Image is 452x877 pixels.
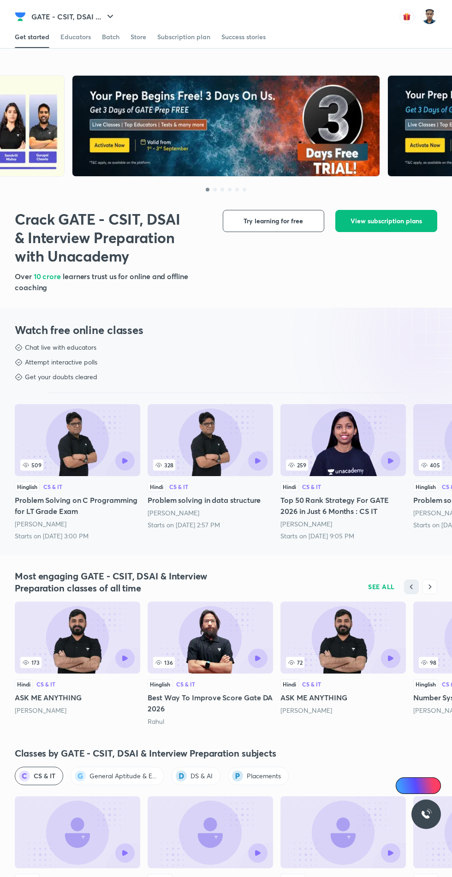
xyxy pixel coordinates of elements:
div: Get started [15,32,49,42]
div: Hinglish [413,482,438,492]
span: 72 [286,657,304,668]
a: Problem solving in data structure [144,404,277,541]
button: SEE ALL [363,579,401,594]
h5: ASK ME ANYTHING [15,692,140,703]
img: Aniket Rohit [422,9,437,24]
a: Subscription plan [157,26,210,48]
img: Icon [401,782,409,789]
div: Batch [102,32,119,42]
div: Pankaj Sharma [15,519,140,529]
div: CS & IT [176,681,195,687]
div: General Aptitude & Engg Mathematics [71,767,164,785]
div: ASK ME ANYTHING [15,602,140,718]
h5: Best Way To Improve Score Gate DA 2026 [148,692,273,714]
div: Hindi [280,482,298,492]
h3: Watch free online classes [15,322,437,337]
a: Store [131,26,146,48]
span: SEE ALL [369,584,395,590]
div: Starts on Jul 13, 2:57 PM [148,520,273,530]
div: Rahul [148,717,273,726]
span: 328 [153,459,175,471]
h5: Problem Solving on C Programming for LT Grade Exam [15,495,140,517]
div: Ankit Kumar [280,706,406,715]
span: Placements [247,771,281,781]
button: GATE - CSIT, DSAI ... [26,7,121,26]
div: Starts on Jul 17, 9:05 PM [280,531,406,541]
span: Ai Doubts [411,782,435,789]
a: Top 50 Rank Strategy For GATE 2026 in Just 6 Months : CS IT [277,404,410,541]
span: 259 [286,459,308,471]
h5: Top 50 Rank Strategy For GATE 2026 in Just 6 Months : CS IT [280,495,406,517]
p: Attempt interactive polls [25,358,97,367]
span: View subscription plans [351,216,422,226]
span: 173 [20,657,42,668]
p: Chat live with educators [25,343,96,352]
span: 405 [419,459,442,471]
div: CS & IT [36,681,55,687]
h1: Crack GATE - CSIT, DSAI & Interview Preparation with Unacademy [15,210,189,265]
a: [PERSON_NAME] [148,508,199,517]
span: 10 crore [34,271,63,281]
div: Starts on Aug 23, 3:00 PM [15,531,140,541]
div: Hinglish [413,679,438,689]
span: Try learning for free [244,216,303,226]
div: Sweta Kumari [280,519,406,529]
div: Placements [228,767,289,785]
a: [PERSON_NAME] [280,519,332,528]
div: Hindi [280,679,298,689]
span: DS & AI [190,771,213,781]
a: Ai Doubts [396,777,441,794]
button: Try learning for free [223,210,324,232]
div: DS & AI [172,767,220,785]
span: Over [15,271,34,281]
a: Rahul [148,717,164,726]
a: [PERSON_NAME] [15,519,66,528]
div: Educators [60,32,91,42]
div: Ankit Kumar [15,706,140,715]
span: 509 [20,459,43,471]
div: Hindi [15,679,33,689]
a: [PERSON_NAME] [15,706,66,715]
h4: Classes by GATE - CSIT, DSAI & Interview Preparation subjects [15,747,437,759]
div: Best Way To Improve Score Gate DA 2026 [148,602,273,729]
div: Subscription plan [157,32,210,42]
div: Hinglish [15,482,40,492]
div: CS & IT [43,484,62,489]
img: ttu [421,809,432,820]
div: Pankaj Sharma [148,508,273,518]
button: View subscription plans [335,210,437,232]
span: 136 [153,657,175,668]
h5: Problem solving in data structure [148,495,273,506]
div: CS & IT [302,681,321,687]
div: CS & IT [302,484,321,489]
a: Batch [102,26,119,48]
div: Store [131,32,146,42]
span: 98 [419,657,438,668]
span: General Aptitude & Engg Mathematics [89,771,156,781]
a: Educators [60,26,91,48]
span: CS & IT [34,771,55,781]
div: Hindi [148,482,166,492]
div: ASK ME ANYTHING [280,602,406,718]
a: Success stories [221,26,266,48]
div: CS & IT [169,484,188,489]
img: Company Logo [15,11,26,22]
a: [PERSON_NAME] [280,706,332,715]
img: avatar [399,9,414,24]
div: Success stories [221,32,266,42]
div: Hinglish [148,679,172,689]
p: Get your doubts cleared [25,372,97,382]
h5: ASK ME ANYTHING [280,692,406,703]
h4: Most engaging GATE - CSIT, DSAI & Interview Preparation classes of all time [15,570,226,594]
div: CS & IT [15,767,63,785]
span: learners trust us for online and offline coaching [15,271,188,292]
a: Get started [15,26,49,48]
